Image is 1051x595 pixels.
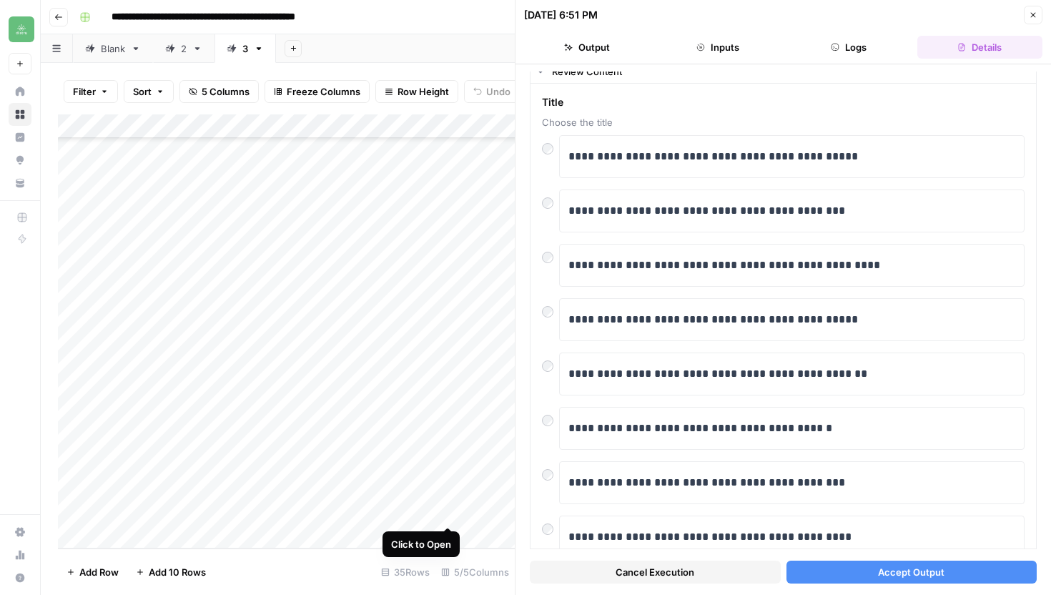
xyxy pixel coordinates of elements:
button: Add 10 Rows [127,561,214,584]
button: Help + Support [9,566,31,589]
button: Review Content [531,60,1036,83]
div: Blank [101,41,125,56]
span: Sort [133,84,152,99]
button: Sort [124,80,174,103]
a: Your Data [9,172,31,195]
a: Home [9,80,31,103]
span: Undo [486,84,510,99]
span: Accept Output [878,565,944,579]
button: Details [917,36,1042,59]
span: 5 Columns [202,84,250,99]
div: [DATE] 6:51 PM [524,8,598,22]
button: Cancel Execution [530,561,781,584]
div: Click to Open [391,537,451,551]
a: Blank [73,34,153,63]
button: Inputs [655,36,780,59]
a: 2 [153,34,214,63]
a: Settings [9,521,31,544]
button: Freeze Columns [265,80,370,103]
button: Workspace: Distru [9,11,31,47]
div: 5/5 Columns [435,561,515,584]
span: Filter [73,84,96,99]
a: Opportunities [9,149,31,172]
a: 3 [214,34,276,63]
span: Choose the title [542,115,1025,129]
div: 2 [181,41,187,56]
button: 5 Columns [179,80,259,103]
span: Title [542,95,1025,109]
div: Review Content [552,64,1027,79]
a: Browse [9,103,31,126]
button: Output [524,36,649,59]
div: 35 Rows [375,561,435,584]
span: Add 10 Rows [149,565,206,579]
span: Add Row [79,565,119,579]
a: Usage [9,544,31,566]
button: Row Height [375,80,458,103]
button: Filter [64,80,118,103]
button: Logs [786,36,912,59]
img: Distru Logo [9,16,34,42]
button: Undo [464,80,520,103]
span: Row Height [398,84,449,99]
button: Add Row [58,561,127,584]
span: Freeze Columns [287,84,360,99]
a: Insights [9,126,31,149]
button: Accept Output [786,561,1037,584]
div: 3 [242,41,248,56]
span: Cancel Execution [616,565,694,579]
